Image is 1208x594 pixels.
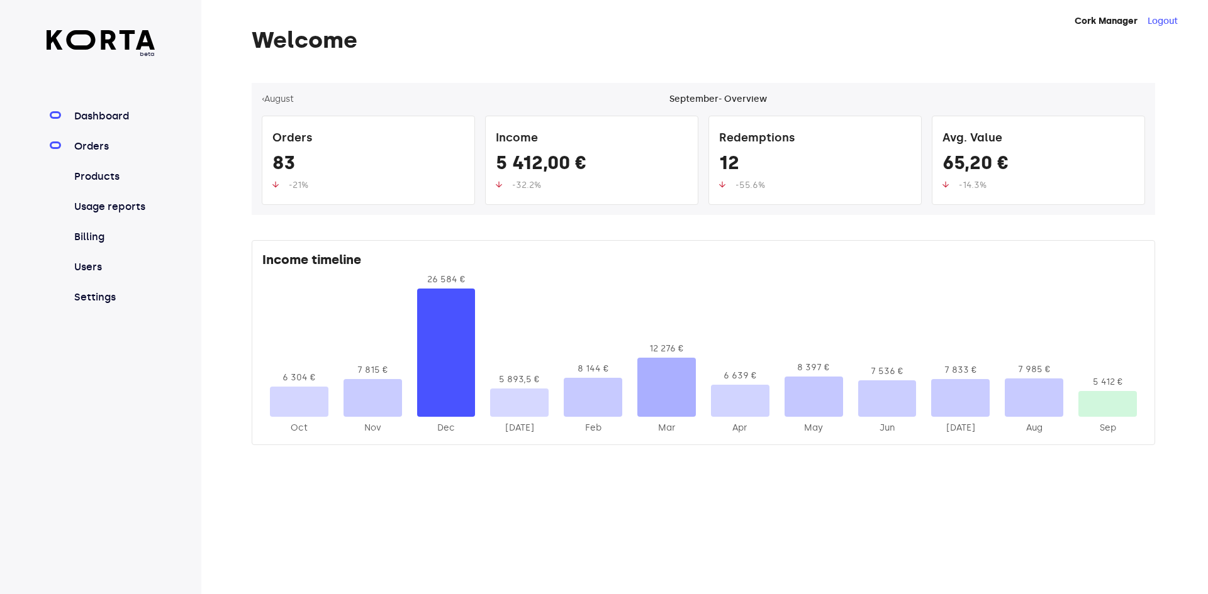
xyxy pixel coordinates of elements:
span: -21% [289,180,308,190]
a: Dashboard [72,109,155,124]
a: Billing [72,229,155,245]
div: 7 985 € [1005,363,1063,376]
div: 7 815 € [344,364,402,377]
div: 2025-Jun [858,422,917,434]
h1: Welcome [252,28,1155,53]
div: Orders [272,126,464,151]
span: -14.3% [959,180,987,190]
div: 65,20 € [942,151,1134,179]
div: 2025-Sep [1078,422,1137,434]
strong: Cork Manager [1075,16,1138,26]
img: up [272,181,279,188]
img: up [942,181,949,188]
div: 2025-Apr [711,422,769,434]
div: 7 833 € [931,364,990,377]
div: 2025-May [785,422,843,434]
div: 2025-Mar [637,422,696,434]
div: 6 304 € [270,371,328,384]
div: 2024-Nov [344,422,402,434]
div: 83 [272,151,464,179]
img: up [496,181,502,188]
div: Income timeline [262,251,1144,273]
div: 2025-Aug [1005,422,1063,434]
a: beta [47,30,155,58]
img: up [719,181,725,188]
div: Redemptions [719,126,911,151]
div: 7 536 € [858,365,917,378]
button: Logout [1148,15,1178,28]
div: 2025-Jan [490,422,549,434]
button: ‹August [262,93,294,106]
div: 5 412,00 € [496,151,688,179]
div: 2025-Feb [564,422,622,434]
a: Orders [72,139,155,154]
div: 2024-Oct [270,422,328,434]
span: -32.2% [512,180,541,190]
div: 8 144 € [564,363,622,375]
img: Korta [47,30,155,50]
div: 12 [719,151,911,179]
div: 6 639 € [711,370,769,382]
div: 5 893,5 € [490,373,549,386]
a: Users [72,260,155,275]
a: Usage reports [72,199,155,214]
div: 8 397 € [785,361,843,374]
div: 26 584 € [417,273,476,286]
div: 12 276 € [637,343,696,355]
span: -55.6% [735,180,765,190]
span: beta [47,50,155,58]
div: 2024-Dec [417,422,476,434]
div: 2025-Jul [931,422,990,434]
div: Avg. Value [942,126,1134,151]
a: Settings [72,290,155,305]
div: 5 412 € [1078,376,1137,388]
div: Income [496,126,688,151]
a: Products [72,169,155,184]
div: September - Overview [669,93,767,106]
